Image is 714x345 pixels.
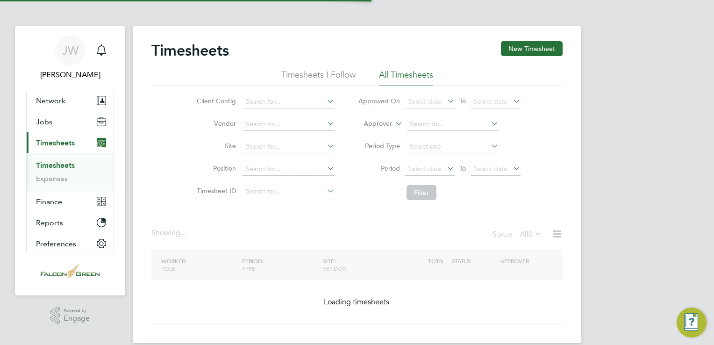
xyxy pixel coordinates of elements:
span: 0 [528,230,533,239]
a: JW[PERSON_NAME] [26,36,114,80]
a: Go to home page [26,264,114,279]
label: Client Config [194,97,236,105]
span: Engage [64,315,90,323]
div: Showing [151,228,188,238]
button: Network [27,90,114,111]
button: Engage Resource Center [677,308,707,338]
label: Site [194,142,236,150]
label: Approved On [358,97,400,105]
span: Select date [474,165,507,173]
span: John Whyte [26,69,114,80]
label: Position [194,164,236,172]
h2: Timesheets [151,41,229,60]
label: All [520,230,542,239]
div: Timesheets [27,153,114,191]
button: Filter [407,185,436,200]
input: Search for... [243,163,335,176]
span: Finance [36,197,62,206]
input: Search for... [243,140,335,153]
span: To [457,162,469,174]
label: Period [358,164,400,172]
label: Period Type [358,142,400,150]
input: Search for... [243,95,335,108]
button: Reports [27,212,114,233]
span: ... [180,228,186,237]
span: Select date [474,97,507,106]
span: Select date [408,97,442,106]
span: Select date [408,165,442,173]
div: Status [493,228,544,241]
nav: Main navigation [15,26,125,295]
input: Search for... [243,185,335,198]
button: Jobs [27,111,114,132]
li: Timesheets I Follow [281,69,356,86]
button: Finance [27,191,114,212]
img: falcongreen-logo-retina.png [41,264,100,279]
label: Vendor [194,119,236,128]
input: Select one [407,140,499,153]
a: Timesheets [36,161,75,170]
span: To [457,95,469,107]
button: New Timesheet [501,41,563,56]
li: All Timesheets [379,69,433,86]
input: Search for... [407,118,499,131]
input: Search for... [243,118,335,131]
a: Expenses [36,174,68,183]
span: Jobs [36,117,52,126]
span: Powered by [64,307,90,315]
span: Reports [36,218,63,227]
label: Approver [350,119,392,129]
button: Timesheets [27,132,114,153]
button: Preferences [27,233,114,254]
span: Timesheets [36,138,75,147]
a: Powered byEngage [50,307,90,324]
label: Timesheet ID [194,187,236,195]
span: Network [36,96,65,105]
span: JW [62,44,79,57]
span: Preferences [36,239,76,248]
